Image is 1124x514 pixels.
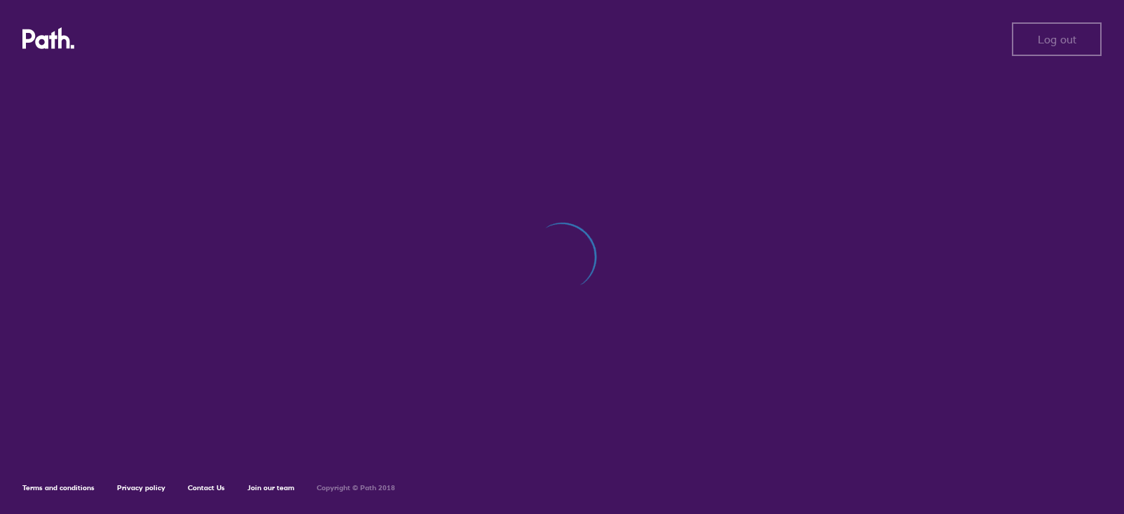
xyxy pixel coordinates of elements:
[1012,22,1102,56] button: Log out
[247,483,294,492] a: Join our team
[317,484,395,492] h6: Copyright © Path 2018
[117,483,165,492] a: Privacy policy
[22,483,95,492] a: Terms and conditions
[1038,33,1076,46] span: Log out
[188,483,225,492] a: Contact Us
